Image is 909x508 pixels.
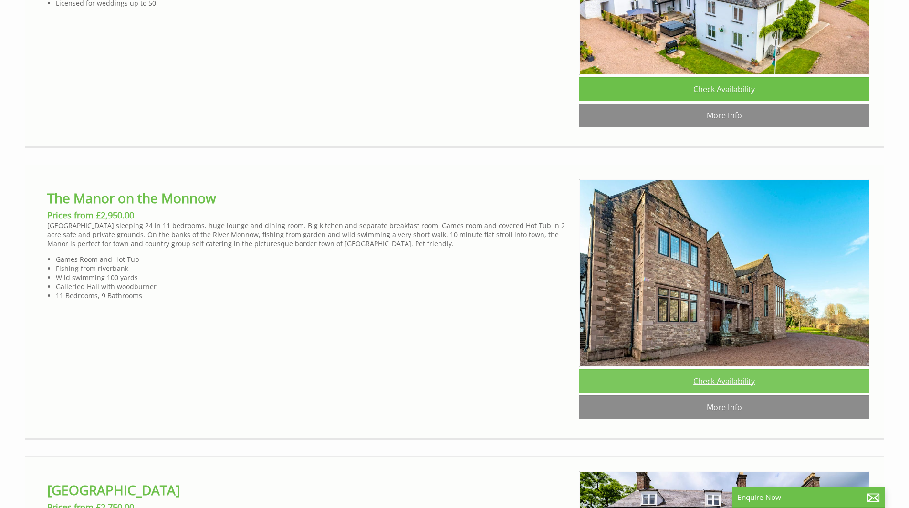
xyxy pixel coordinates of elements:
[47,189,216,207] a: The Manor on the Monnow
[579,104,869,127] a: More Info
[47,481,180,499] a: [GEOGRAPHIC_DATA]
[56,282,571,291] li: Galleried Hall with woodburner
[56,255,571,264] li: Games Room and Hot Tub
[47,221,571,248] p: [GEOGRAPHIC_DATA] sleeping 24 in 11 bedrooms, huge lounge and dining room. Big kitchen and separa...
[56,273,571,282] li: Wild swimming 100 yards
[579,77,869,101] a: Check Availability
[579,179,870,367] img: Manor_House-1.3.original.jpg
[737,492,880,502] p: Enquire Now
[56,264,571,273] li: Fishing from riverbank
[579,369,869,393] a: Check Availability
[56,291,571,300] li: 11 Bedrooms, 9 Bathrooms
[47,209,571,221] h3: Prices from £2,950.00
[579,395,869,419] a: More Info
